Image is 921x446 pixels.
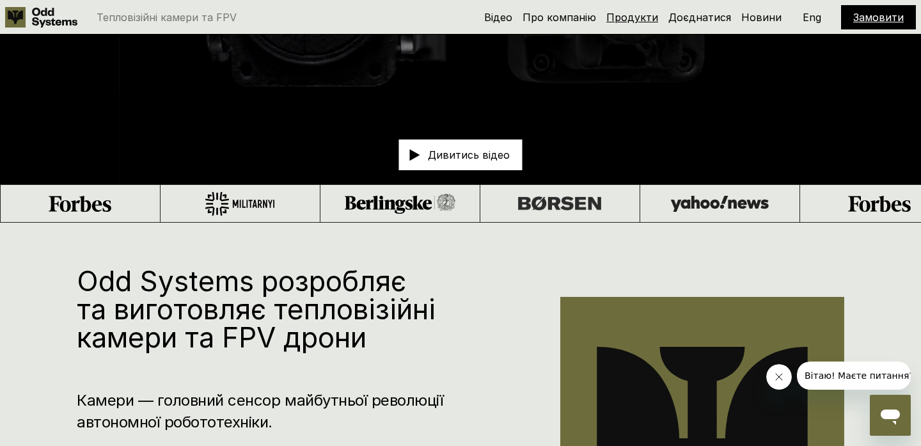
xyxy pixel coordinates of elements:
[870,395,911,436] iframe: Кнопка для запуску вікна повідомлень
[741,11,782,24] a: Новини
[97,12,237,22] p: Тепловізійні камери та FPV
[803,12,821,22] p: Eng
[428,150,510,160] p: Дивитись відео
[8,9,117,19] span: Вітаю! Маєте питання?
[484,11,512,24] a: Відео
[853,11,904,24] a: Замовити
[668,11,731,24] a: Доєднатися
[606,11,658,24] a: Продукти
[766,364,792,390] iframe: Закрити повідомлення
[797,362,911,390] iframe: Повідомлення від компанії
[77,390,522,433] h3: Камери — головний сенсор майбутньої революції автономної робототехніки.
[77,267,522,351] h1: Odd Systems розробляє та виготовляє тепловізійні камери та FPV дрони
[523,11,596,24] a: Про компанію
